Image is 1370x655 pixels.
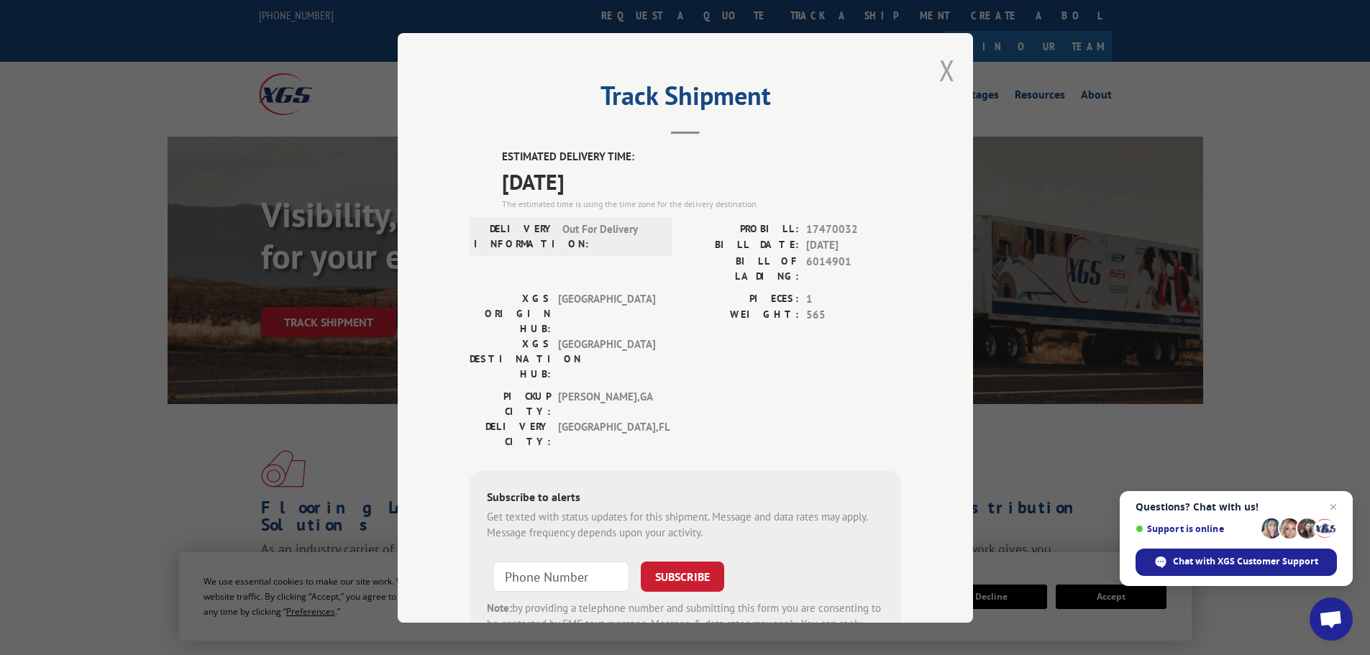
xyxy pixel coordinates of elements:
label: PIECES: [685,290,799,307]
div: Subscribe to alerts [487,487,884,508]
label: DELIVERY CITY: [470,418,551,449]
button: Close modal [939,51,955,89]
div: Get texted with status updates for this shipment. Message and data rates may apply. Message frequ... [487,508,884,541]
h2: Track Shipment [470,86,901,113]
span: Support is online [1136,523,1256,534]
span: Questions? Chat with us! [1136,501,1337,513]
label: PROBILL: [685,221,799,237]
span: [PERSON_NAME] , GA [558,388,655,418]
span: Out For Delivery [562,221,659,251]
label: BILL OF LADING: [685,253,799,283]
label: WEIGHT: [685,307,799,324]
strong: Note: [487,600,512,614]
label: DELIVERY INFORMATION: [474,221,555,251]
span: 6014901 [806,253,901,283]
div: by providing a telephone number and submitting this form you are consenting to be contacted by SM... [487,600,884,649]
span: Close chat [1325,498,1342,516]
div: Chat with XGS Customer Support [1136,549,1337,576]
button: SUBSCRIBE [641,561,724,591]
input: Phone Number [493,561,629,591]
span: 17470032 [806,221,901,237]
span: Chat with XGS Customer Support [1173,555,1318,568]
span: [GEOGRAPHIC_DATA] [558,290,655,336]
div: The estimated time is using the time zone for the delivery destination. [502,197,901,210]
span: [GEOGRAPHIC_DATA] , FL [558,418,655,449]
span: [GEOGRAPHIC_DATA] [558,336,655,381]
label: ESTIMATED DELIVERY TIME: [502,149,901,165]
span: [DATE] [502,165,901,197]
span: [DATE] [806,237,901,254]
span: 1 [806,290,901,307]
label: PICKUP CITY: [470,388,551,418]
span: 565 [806,307,901,324]
div: Open chat [1310,597,1353,641]
label: XGS ORIGIN HUB: [470,290,551,336]
label: XGS DESTINATION HUB: [470,336,551,381]
label: BILL DATE: [685,237,799,254]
